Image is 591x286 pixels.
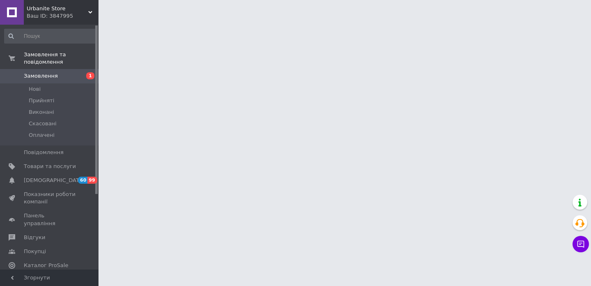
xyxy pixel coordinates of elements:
[24,51,98,66] span: Замовлення та повідомлення
[29,131,55,139] span: Оплачені
[24,234,45,241] span: Відгуки
[24,191,76,205] span: Показники роботи компанії
[24,212,76,227] span: Панель управління
[24,149,64,156] span: Повідомлення
[27,5,88,12] span: Urbanite Store
[29,85,41,93] span: Нові
[4,29,97,44] input: Пошук
[29,108,54,116] span: Виконані
[29,97,54,104] span: Прийняті
[27,12,98,20] div: Ваш ID: 3847995
[24,177,85,184] span: [DEMOGRAPHIC_DATA]
[573,236,589,252] button: Чат з покупцем
[24,262,68,269] span: Каталог ProSale
[24,248,46,255] span: Покупці
[24,72,58,80] span: Замовлення
[29,120,57,127] span: Скасовані
[78,177,87,184] span: 60
[86,72,94,79] span: 1
[87,177,97,184] span: 99
[24,163,76,170] span: Товари та послуги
